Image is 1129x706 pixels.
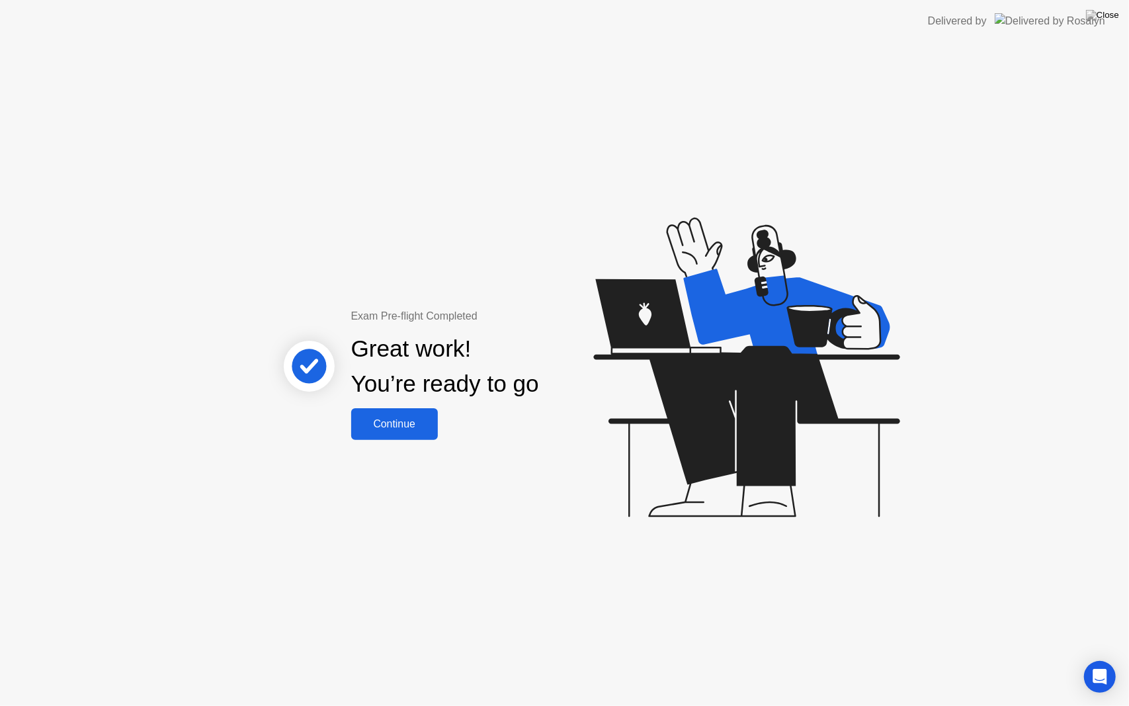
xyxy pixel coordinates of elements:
[351,331,539,402] div: Great work! You’re ready to go
[1084,661,1116,693] div: Open Intercom Messenger
[1086,10,1119,21] img: Close
[928,13,987,29] div: Delivered by
[995,13,1105,28] img: Delivered by Rosalyn
[351,408,438,440] button: Continue
[355,418,434,430] div: Continue
[351,308,624,324] div: Exam Pre-flight Completed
